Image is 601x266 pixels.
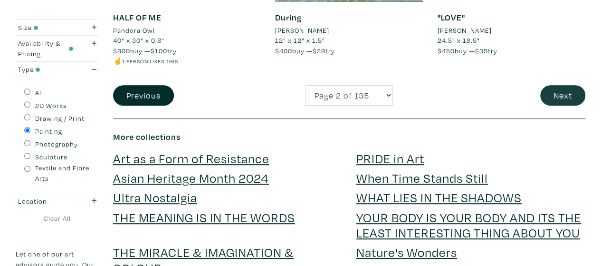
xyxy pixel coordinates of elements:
span: $35 [475,46,488,55]
a: HALF OF ME [113,12,162,23]
a: Clear All [16,213,99,223]
a: [PERSON_NAME] [438,25,585,36]
small: 1 person likes this [122,58,178,65]
span: $100 [151,46,167,55]
span: $450 [438,46,455,55]
li: ☝️ [113,56,261,66]
button: Availability & Pricing [16,35,99,61]
span: 12" x 12" x 1.5" [275,36,325,45]
button: Location [16,193,99,209]
span: buy — try [275,46,335,55]
span: $800 [113,46,130,55]
label: Photography [35,139,78,149]
a: WHAT LIES IN THE SHADOWS [356,189,522,206]
label: Sculpture [35,152,67,162]
a: PRIDE in Art [356,150,424,167]
label: Textile and Fibre Arts [35,163,90,183]
a: Asian Heritage Month 2024 [113,169,269,186]
div: Type [18,64,74,75]
li: [PERSON_NAME] [438,25,492,36]
a: "LOVE" [438,12,465,23]
a: YOUR BODY IS YOUR BODY AND ITS THE LEAST INTERESTING THING ABOUT YOU [356,209,581,241]
a: During [275,12,302,23]
button: Next [540,85,585,106]
div: Availability & Pricing [18,38,74,59]
span: buy — try [438,46,497,55]
span: $400 [275,46,292,55]
label: 2D Works [35,100,67,111]
a: THE MEANING IS IN THE WORDS [113,209,295,226]
label: All [35,88,43,98]
button: Previous [113,85,174,106]
a: When Time Stands Still [356,169,488,186]
label: Painting [35,126,62,137]
button: Size [16,20,99,35]
span: 24.5" x 18.5" [438,36,480,45]
span: buy — try [113,46,177,55]
li: [PERSON_NAME] [275,25,329,36]
span: $39 [313,46,325,55]
a: Nature's Wonders [356,244,457,260]
li: Pandora Owl [113,25,155,36]
label: Drawing / Print [35,113,85,124]
div: Size [18,22,74,32]
span: 40" x 30" x 0.8" [113,36,164,45]
a: [PERSON_NAME] [275,25,423,36]
h6: More collections [113,132,585,142]
div: Location [18,196,74,206]
button: Type [16,61,99,77]
a: Ultra Nostalgia [113,189,197,206]
a: Art as a Form of Resistance [113,150,269,167]
a: Pandora Owl [113,25,261,36]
